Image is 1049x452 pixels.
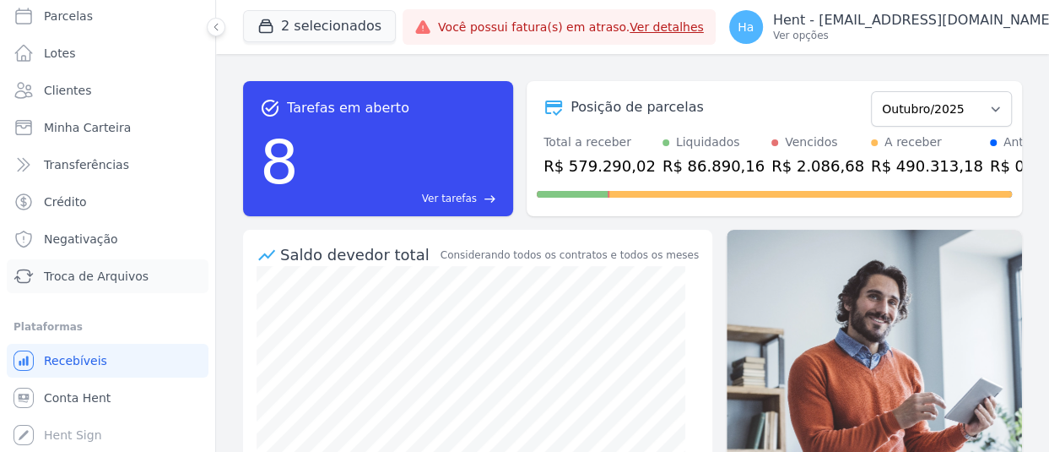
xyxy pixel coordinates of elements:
div: A receber [884,133,942,151]
span: Troca de Arquivos [44,268,149,285]
div: R$ 579.290,02 [543,155,656,177]
a: Conta Hent [7,381,208,415]
div: Plataformas [14,317,202,337]
span: Lotes [44,45,76,62]
span: east [484,193,496,205]
div: Saldo devedor total [280,243,437,266]
span: Você possui fatura(s) em atraso. [438,19,704,36]
a: Ver detalhes [630,20,704,34]
div: R$ 2.086,68 [771,155,864,177]
div: Vencidos [785,133,837,151]
span: Ha [738,21,754,33]
a: Clientes [7,74,208,107]
span: Ver tarefas [422,191,477,206]
div: R$ 86.890,16 [662,155,765,177]
button: 2 selecionados [243,10,396,42]
span: Parcelas [44,8,93,25]
a: Recebíveis [7,344,208,378]
span: Negativação [44,231,118,248]
a: Troca de Arquivos [7,259,208,293]
span: Recebíveis [44,352,107,369]
a: Minha Carteira [7,111,208,144]
div: Posição de parcelas [570,97,704,117]
span: Crédito [44,193,87,210]
span: Conta Hent [44,389,111,406]
div: R$ 490.313,18 [871,155,983,177]
span: Transferências [44,156,129,173]
a: Crédito [7,185,208,219]
div: Considerando todos os contratos e todos os meses [441,248,699,263]
span: task_alt [260,98,280,118]
a: Ver tarefas east [306,191,496,206]
div: Liquidados [676,133,740,151]
a: Transferências [7,148,208,182]
div: 8 [260,118,299,206]
span: Minha Carteira [44,119,131,136]
a: Negativação [7,222,208,256]
a: Lotes [7,36,208,70]
span: Clientes [44,82,91,99]
div: Total a receber [543,133,656,151]
span: Tarefas em aberto [287,98,409,118]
